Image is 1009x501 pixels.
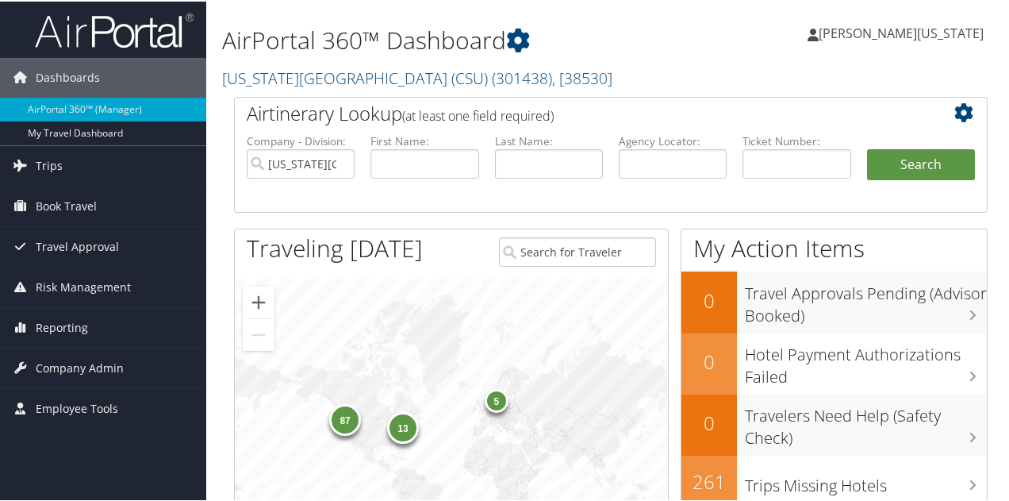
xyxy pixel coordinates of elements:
span: Dashboards [36,56,100,96]
a: [PERSON_NAME][US_STATE] [808,8,999,56]
h3: Travelers Need Help (Safety Check) [745,395,987,448]
h2: 0 [681,408,737,435]
a: 0Travel Approvals Pending (Advisor Booked) [681,270,987,331]
span: Travel Approval [36,225,119,265]
div: 13 [387,410,419,442]
button: Zoom in [243,285,274,317]
a: [US_STATE][GEOGRAPHIC_DATA] (CSU) [222,66,612,87]
label: Last Name: [495,132,603,148]
span: (at least one field required) [402,106,554,123]
a: 0Hotel Payment Authorizations Failed [681,332,987,393]
h3: Trips Missing Hotels [745,465,987,495]
span: Book Travel [36,185,97,225]
span: Risk Management [36,266,131,306]
h3: Hotel Payment Authorizations Failed [745,334,987,387]
label: Agency Locator: [619,132,727,148]
h2: Airtinerary Lookup [247,98,912,125]
span: Trips [36,145,63,184]
label: Ticket Number: [742,132,850,148]
h2: 0 [681,286,737,313]
h3: Travel Approvals Pending (Advisor Booked) [745,273,987,326]
h1: AirPortal 360™ Dashboard [222,22,740,56]
span: Employee Tools [36,387,118,427]
h1: My Action Items [681,230,987,264]
span: Reporting [36,306,88,346]
div: 87 [329,403,361,434]
input: Search for Traveler [499,236,655,265]
span: Company Admin [36,347,124,387]
button: Search [867,148,975,179]
img: airportal-logo.png [35,10,194,48]
span: , [ 38530 ] [552,66,612,87]
a: 0Travelers Need Help (Safety Check) [681,393,987,454]
span: [PERSON_NAME][US_STATE] [819,23,984,40]
span: ( 301438 ) [492,66,552,87]
h1: Traveling [DATE] [247,230,423,264]
h2: 0 [681,347,737,374]
div: 5 [485,387,508,411]
label: Company - Division: [247,132,355,148]
button: Zoom out [243,318,274,349]
h2: 261 [681,467,737,494]
label: First Name: [370,132,478,148]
